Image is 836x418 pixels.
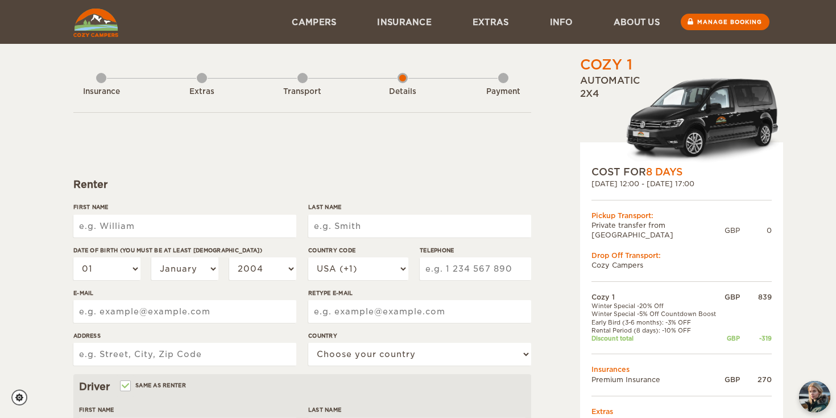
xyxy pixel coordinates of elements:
td: Discount total [591,334,722,342]
input: e.g. example@example.com [73,300,296,323]
td: Cozy Campers [591,260,772,270]
label: Country [308,331,531,340]
div: Drop Off Transport: [591,251,772,260]
div: Automatic 2x4 [580,75,783,165]
div: 839 [740,292,772,302]
label: Last Name [308,405,525,414]
td: Cozy 1 [591,292,722,302]
div: Transport [271,87,334,97]
div: [DATE] 12:00 - [DATE] 17:00 [591,179,772,188]
label: E-mail [73,289,296,297]
input: e.g. William [73,215,296,237]
label: Address [73,331,296,340]
input: Same as renter [121,383,129,391]
img: Volkswagen-Caddy-MaxiCrew_.png [626,78,783,165]
td: Winter Special -5% Off Countdown Boost [591,310,722,318]
div: Pickup Transport: [591,211,772,220]
div: Extras [171,87,233,97]
div: -319 [740,334,772,342]
div: Renter [73,178,531,191]
div: COST FOR [591,165,772,179]
label: Date of birth (You must be at least [DEMOGRAPHIC_DATA]) [73,246,296,255]
td: Extras [591,407,772,416]
label: First Name [79,405,296,414]
div: Insurance [70,87,133,97]
input: e.g. Street, City, Zip Code [73,343,296,366]
span: 8 Days [646,166,682,178]
div: 0 [740,226,772,235]
input: e.g. 1 234 567 890 [420,257,531,280]
img: Freyja at Cozy Campers [799,381,830,412]
td: Winter Special -20% Off [591,302,722,310]
div: GBP [722,334,740,342]
a: Manage booking [681,14,769,30]
div: GBP [722,375,740,384]
label: Country Code [308,246,408,255]
button: chat-button [799,381,830,412]
label: Last Name [308,203,531,211]
div: Payment [472,87,535,97]
td: Early Bird (3-6 months): -3% OFF [591,318,722,326]
div: GBP [725,226,740,235]
label: Same as renter [121,380,186,391]
td: Insurances [591,364,772,374]
label: Retype E-mail [308,289,531,297]
input: e.g. Smith [308,215,531,237]
label: Telephone [420,246,531,255]
input: e.g. example@example.com [308,300,531,323]
td: Premium Insurance [591,375,722,384]
div: Details [371,87,434,97]
td: Private transfer from [GEOGRAPHIC_DATA] [591,220,725,240]
label: First Name [73,203,296,211]
a: Cookie settings [11,390,35,405]
div: GBP [722,292,740,302]
td: Rental Period (8 days): -10% OFF [591,326,722,334]
div: Driver [79,380,525,394]
img: Cozy Campers [73,9,118,37]
div: 270 [740,375,772,384]
div: Cozy 1 [580,55,632,75]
